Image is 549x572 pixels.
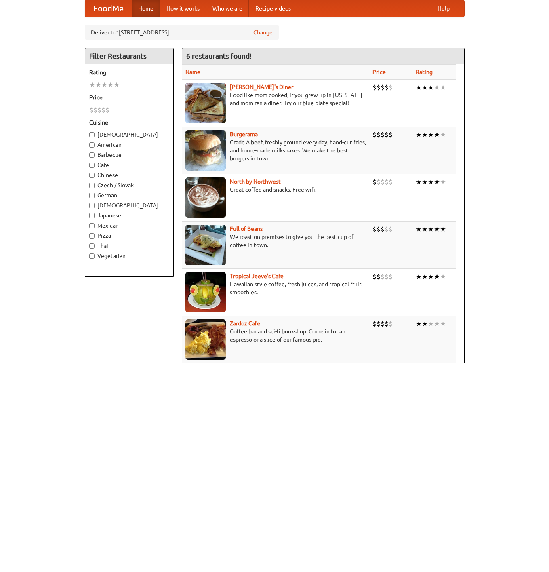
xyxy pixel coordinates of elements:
[377,225,381,234] li: $
[422,130,428,139] li: ★
[389,225,393,234] li: $
[89,80,95,89] li: ★
[440,130,446,139] li: ★
[253,28,273,36] a: Change
[89,183,95,188] input: Czech / Slovak
[185,233,366,249] p: We roast on premises to give you the best cup of coffee in town.
[249,0,297,17] a: Recipe videos
[107,80,114,89] li: ★
[230,84,293,90] a: [PERSON_NAME]'s Diner
[186,52,252,60] ng-pluralize: 6 restaurants found!
[230,131,258,137] a: Burgerama
[428,83,434,92] li: ★
[416,225,422,234] li: ★
[385,319,389,328] li: $
[89,232,169,240] label: Pizza
[89,233,95,239] input: Pizza
[105,106,109,114] li: $
[101,106,105,114] li: $
[422,272,428,281] li: ★
[89,253,95,259] input: Vegetarian
[89,223,95,228] input: Mexican
[185,130,226,171] img: burgerama.jpg
[185,91,366,107] p: Food like mom cooked, if you grew up in [US_STATE] and mom ran a diner. Try our blue plate special!
[89,93,169,101] h5: Price
[381,319,385,328] li: $
[85,48,173,64] h4: Filter Restaurants
[416,69,433,75] a: Rating
[422,225,428,234] li: ★
[89,163,95,168] input: Cafe
[89,131,169,139] label: [DEMOGRAPHIC_DATA]
[95,80,101,89] li: ★
[185,83,226,123] img: sallys.jpg
[132,0,160,17] a: Home
[89,68,169,76] h5: Rating
[389,319,393,328] li: $
[385,130,389,139] li: $
[89,191,169,199] label: German
[185,272,226,312] img: jeeves.jpg
[89,201,169,209] label: [DEMOGRAPHIC_DATA]
[385,272,389,281] li: $
[101,80,107,89] li: ★
[431,0,456,17] a: Help
[89,152,95,158] input: Barbecue
[114,80,120,89] li: ★
[89,161,169,169] label: Cafe
[440,272,446,281] li: ★
[385,83,389,92] li: $
[377,130,381,139] li: $
[185,186,366,194] p: Great coffee and snacks. Free wifi.
[440,177,446,186] li: ★
[416,272,422,281] li: ★
[434,319,440,328] li: ★
[434,272,440,281] li: ★
[185,69,200,75] a: Name
[416,177,422,186] li: ★
[372,130,377,139] li: $
[372,177,377,186] li: $
[440,225,446,234] li: ★
[230,273,284,279] a: Tropical Jeeve's Cafe
[89,242,169,250] label: Thai
[416,83,422,92] li: ★
[372,225,377,234] li: $
[89,213,95,218] input: Japanese
[230,226,263,232] b: Full of Beans
[185,177,226,218] img: north.jpg
[185,319,226,360] img: zardoz.jpg
[422,83,428,92] li: ★
[89,252,169,260] label: Vegetarian
[185,280,366,296] p: Hawaiian style coffee, fresh juices, and tropical fruit smoothies.
[434,225,440,234] li: ★
[381,83,385,92] li: $
[89,211,169,220] label: Japanese
[89,142,95,148] input: American
[89,106,93,114] li: $
[389,272,393,281] li: $
[185,138,366,163] p: Grade A beef, freshly ground every day, hand-cut fries, and home-made milkshakes. We make the bes...
[230,320,260,327] a: Zardoz Cafe
[89,171,169,179] label: Chinese
[372,69,386,75] a: Price
[85,0,132,17] a: FoodMe
[89,118,169,127] h5: Cuisine
[377,177,381,186] li: $
[97,106,101,114] li: $
[372,272,377,281] li: $
[377,272,381,281] li: $
[372,319,377,328] li: $
[89,141,169,149] label: American
[377,83,381,92] li: $
[385,177,389,186] li: $
[385,225,389,234] li: $
[416,319,422,328] li: ★
[381,130,385,139] li: $
[230,178,281,185] a: North by Northwest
